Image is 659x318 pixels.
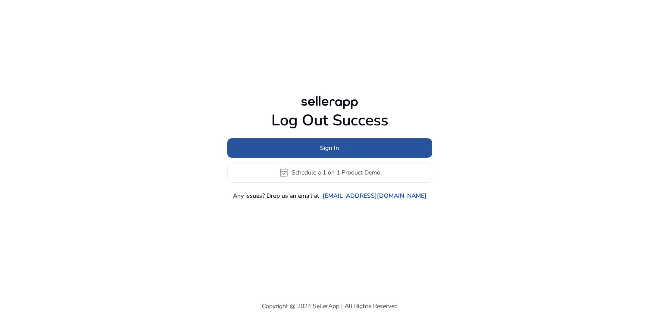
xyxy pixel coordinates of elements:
h1: Log Out Success [227,111,432,130]
p: Any issues? Drop us an email at [233,191,319,200]
button: event_availableSchedule a 1 on 1 Product Demo [227,162,432,183]
a: [EMAIL_ADDRESS][DOMAIN_NAME] [323,191,427,200]
span: Sign In [320,143,339,153]
span: event_available [279,167,289,178]
button: Sign In [227,138,432,158]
